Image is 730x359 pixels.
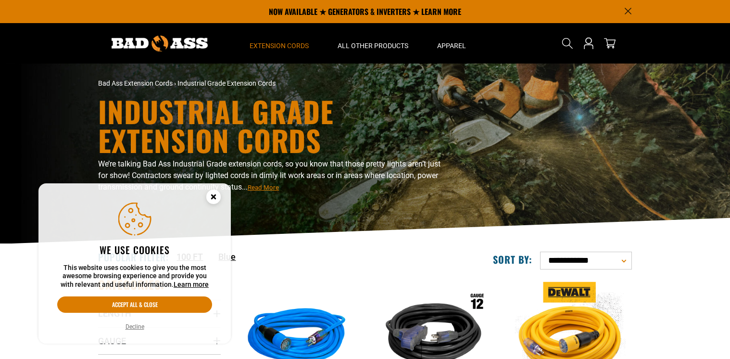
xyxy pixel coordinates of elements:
[57,264,212,289] p: This website uses cookies to give you the most awesome browsing experience and provide you with r...
[98,79,173,87] a: Bad Ass Extension Cords
[57,296,212,313] button: Accept all & close
[98,78,449,89] nav: breadcrumbs
[248,184,279,191] span: Read More
[323,23,423,64] summary: All Other Products
[174,281,209,288] a: Learn more
[177,79,276,87] span: Industrial Grade Extension Cords
[560,36,575,51] summary: Search
[123,322,147,332] button: Decline
[38,183,231,344] aside: Cookie Consent
[98,158,449,193] p: We’re talking Bad Ass Industrial Grade extension cords, so you know that those pretty lights aren...
[112,36,208,51] img: Bad Ass Extension Cords
[235,23,323,64] summary: Extension Cords
[98,97,449,154] h1: Industrial Grade Extension Cords
[437,41,466,50] span: Apparel
[493,253,532,266] label: Sort by:
[174,79,176,87] span: ›
[57,244,212,256] h2: We use cookies
[338,41,408,50] span: All Other Products
[423,23,480,64] summary: Apparel
[250,41,309,50] span: Extension Cords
